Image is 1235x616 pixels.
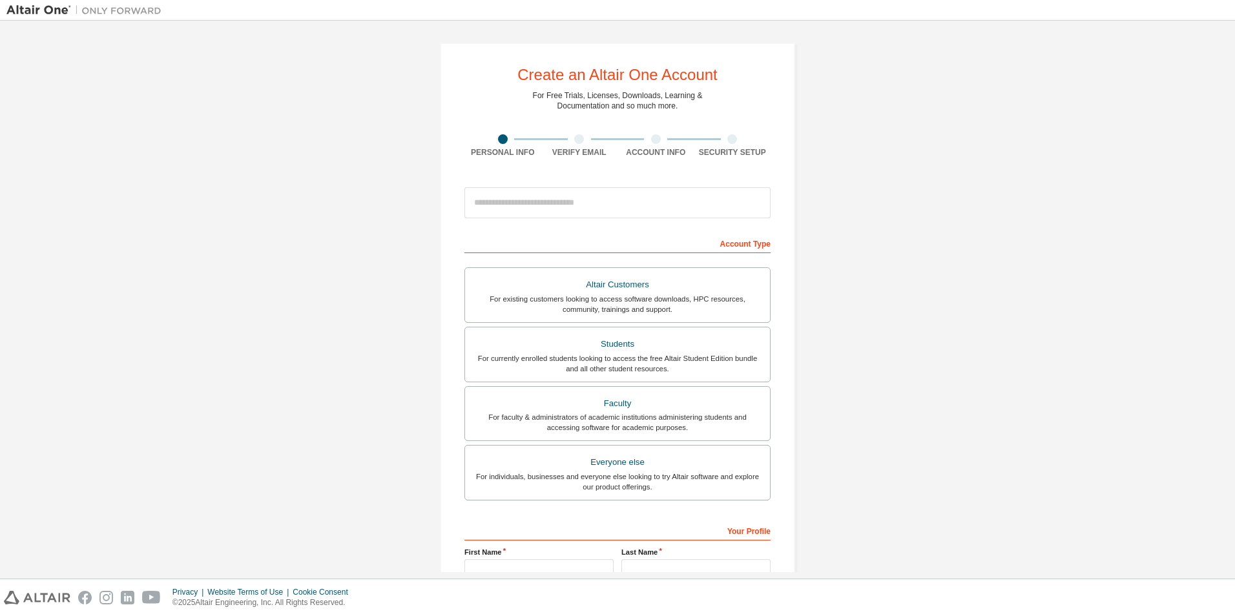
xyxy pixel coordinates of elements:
[473,395,762,413] div: Faculty
[142,591,161,604] img: youtube.svg
[694,147,771,158] div: Security Setup
[172,587,207,597] div: Privacy
[473,276,762,294] div: Altair Customers
[172,597,356,608] p: © 2025 Altair Engineering, Inc. All Rights Reserved.
[6,4,168,17] img: Altair One
[207,587,293,597] div: Website Terms of Use
[293,587,355,597] div: Cookie Consent
[617,147,694,158] div: Account Info
[517,67,718,83] div: Create an Altair One Account
[473,294,762,314] div: For existing customers looking to access software downloads, HPC resources, community, trainings ...
[99,591,113,604] img: instagram.svg
[121,591,134,604] img: linkedin.svg
[473,335,762,353] div: Students
[4,591,70,604] img: altair_logo.svg
[473,412,762,433] div: For faculty & administrators of academic institutions administering students and accessing softwa...
[464,147,541,158] div: Personal Info
[464,547,614,557] label: First Name
[464,520,771,540] div: Your Profile
[473,471,762,492] div: For individuals, businesses and everyone else looking to try Altair software and explore our prod...
[473,353,762,374] div: For currently enrolled students looking to access the free Altair Student Edition bundle and all ...
[621,547,771,557] label: Last Name
[78,591,92,604] img: facebook.svg
[533,90,703,111] div: For Free Trials, Licenses, Downloads, Learning & Documentation and so much more.
[464,232,771,253] div: Account Type
[473,453,762,471] div: Everyone else
[541,147,618,158] div: Verify Email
